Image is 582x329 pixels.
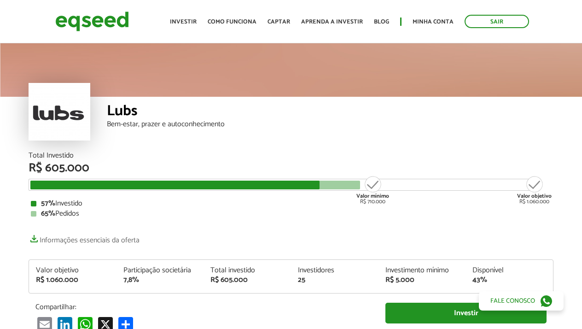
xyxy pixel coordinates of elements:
div: Investidores [298,267,372,274]
div: R$ 1.060.000 [36,276,110,284]
div: Disponível [472,267,546,274]
a: Minha conta [413,19,454,25]
a: Aprenda a investir [301,19,363,25]
a: Sair [465,15,529,28]
div: 43% [472,276,546,284]
div: Valor objetivo [36,267,110,274]
strong: Valor mínimo [356,192,389,200]
div: 7,8% [123,276,197,284]
a: Como funciona [208,19,256,25]
div: R$ 605.000 [29,162,553,174]
strong: Valor objetivo [517,192,552,200]
div: Total investido [210,267,284,274]
div: R$ 1.060.000 [517,175,552,205]
strong: 65% [41,207,55,220]
div: Participação societária [123,267,197,274]
a: Blog [374,19,389,25]
div: Bem-estar, prazer e autoconhecimento [107,121,553,128]
div: R$ 5.000 [385,276,459,284]
div: Pedidos [31,210,551,217]
div: 25 [298,276,372,284]
div: Lubs [107,104,553,121]
p: Compartilhar: [35,303,372,311]
a: Investir [385,303,547,323]
div: Investimento mínimo [385,267,459,274]
a: Fale conosco [479,291,564,311]
a: Captar [268,19,290,25]
a: Investir [170,19,197,25]
div: Total Investido [29,152,553,159]
img: EqSeed [55,9,129,34]
strong: 57% [41,197,55,210]
div: Investido [31,200,551,207]
div: R$ 605.000 [210,276,284,284]
div: R$ 710.000 [355,175,390,205]
a: Informações essenciais da oferta [29,231,140,244]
